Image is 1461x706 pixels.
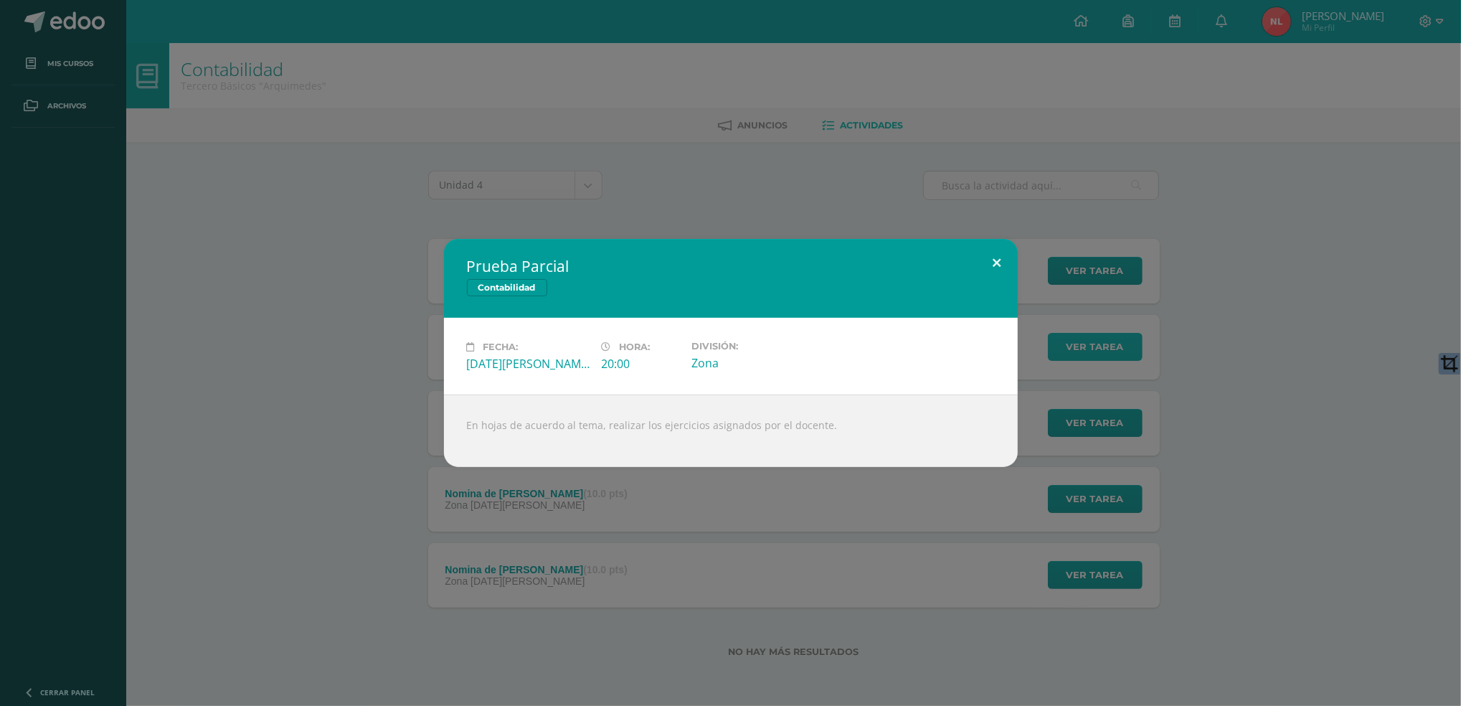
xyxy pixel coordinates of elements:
label: División: [691,341,815,352]
div: 20:00 [602,356,680,372]
span: Hora: [620,342,651,352]
button: Close (Esc) [977,239,1018,288]
span: Fecha: [483,342,519,352]
h2: Prueba Parcial [467,256,995,276]
div: [DATE][PERSON_NAME] [467,356,590,372]
div: Zona [691,355,815,371]
span: Contabilidad [467,279,547,296]
div: En hojas de acuerdo al tema, realizar los ejercicios asignados por el docente. [444,395,1018,467]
